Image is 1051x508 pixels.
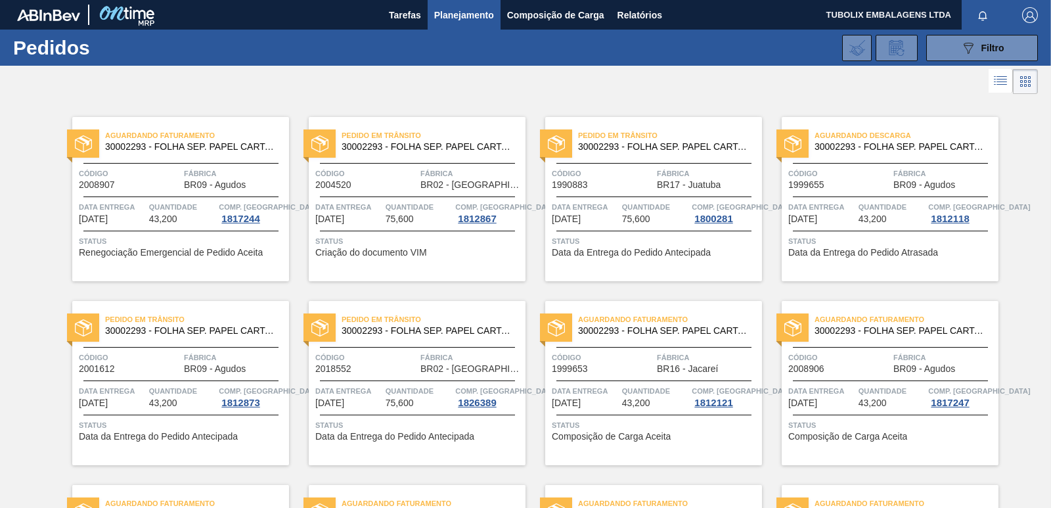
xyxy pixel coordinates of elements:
[762,117,998,281] a: statusAguardando Descarga30002293 - FOLHA SEP. PAPEL CARTAO 1200x1000M 350gCódigo1999655FábricaBR...
[622,214,650,224] span: 75,600
[389,7,421,23] span: Tarefas
[315,384,382,398] span: Data entrega
[962,6,1004,24] button: Notificações
[79,351,181,364] span: Código
[105,142,279,152] span: 30002293 - FOLHA SEP. PAPEL CARTAO 1200x1000M 350g
[342,326,515,336] span: 30002293 - FOLHA SEP. PAPEL CARTAO 1200x1000M 350g
[578,129,762,142] span: Pedido em Trânsito
[926,35,1038,61] button: Filtro
[552,214,581,224] span: 18/09/2025
[219,200,321,214] span: Comp. Carga
[79,167,181,180] span: Código
[788,351,890,364] span: Código
[548,319,565,336] img: status
[184,351,286,364] span: Fábrica
[762,301,998,465] a: statusAguardando Faturamento30002293 - FOLHA SEP. PAPEL CARTAO 1200x1000M 350gCódigo2008906Fábric...
[788,398,817,408] span: 24/09/2025
[342,129,525,142] span: Pedido em Trânsito
[79,364,115,374] span: 2001612
[788,200,855,214] span: Data entrega
[342,142,515,152] span: 30002293 - FOLHA SEP. PAPEL CARTAO 1200x1000M 350g
[149,398,177,408] span: 43,200
[657,167,759,180] span: Fábrica
[622,398,650,408] span: 43,200
[79,384,146,398] span: Data entrega
[434,7,494,23] span: Planejamento
[525,117,762,281] a: statusPedido em Trânsito30002293 - FOLHA SEP. PAPEL CARTAO 1200x1000M 350gCódigo1990883FábricaBR1...
[552,432,671,442] span: Composição de Carga Aceita
[149,214,177,224] span: 43,200
[928,398,972,408] div: 1817247
[79,398,108,408] span: 20/09/2025
[692,398,735,408] div: 1812121
[784,319,801,336] img: status
[893,167,995,180] span: Fábrica
[692,384,759,408] a: Comp. [GEOGRAPHIC_DATA]1812121
[692,214,735,224] div: 1800281
[876,35,918,61] div: Solicitação de Revisão de Pedidos
[788,214,817,224] span: 19/09/2025
[578,313,762,326] span: Aguardando Faturamento
[75,135,92,152] img: status
[13,40,204,55] h1: Pedidos
[105,326,279,336] span: 30002293 - FOLHA SEP. PAPEL CARTAO 1200x1000M 350g
[219,200,286,224] a: Comp. [GEOGRAPHIC_DATA]1817244
[342,313,525,326] span: Pedido em Trânsito
[386,214,414,224] span: 75,600
[657,364,718,374] span: BR16 - Jacareí
[184,167,286,180] span: Fábrica
[315,235,522,248] span: Status
[525,301,762,465] a: statusAguardando Faturamento30002293 - FOLHA SEP. PAPEL CARTAO 1200x1000M 350gCódigo1999653Fábric...
[79,200,146,214] span: Data entrega
[455,398,499,408] div: 1826389
[455,214,499,224] div: 1812867
[859,200,926,214] span: Quantidade
[552,364,588,374] span: 1999653
[315,248,427,258] span: Criação do documento VIM
[386,200,453,214] span: Quantidade
[53,301,289,465] a: statusPedido em Trânsito30002293 - FOLHA SEP. PAPEL CARTAO 1200x1000M 350gCódigo2001612FábricaBR0...
[788,235,995,248] span: Status
[386,384,453,398] span: Quantidade
[315,214,344,224] span: 15/09/2025
[552,384,619,398] span: Data entrega
[842,35,872,61] div: Importar Negociações dos Pedidos
[79,248,263,258] span: Renegociação Emergencial de Pedido Aceita
[552,351,654,364] span: Código
[455,200,557,214] span: Comp. Carga
[79,419,286,432] span: Status
[788,248,938,258] span: Data da Entrega do Pedido Atrasada
[455,200,522,224] a: Comp. [GEOGRAPHIC_DATA]1812867
[289,117,525,281] a: statusPedido em Trânsito30002293 - FOLHA SEP. PAPEL CARTAO 1200x1000M 350gCódigo2004520FábricaBR0...
[315,364,351,374] span: 2018552
[455,384,522,408] a: Comp. [GEOGRAPHIC_DATA]1826389
[622,384,689,398] span: Quantidade
[815,142,988,152] span: 30002293 - FOLHA SEP. PAPEL CARTAO 1200x1000M 350g
[315,351,417,364] span: Código
[311,135,328,152] img: status
[928,384,995,408] a: Comp. [GEOGRAPHIC_DATA]1817247
[859,214,887,224] span: 43,200
[815,326,988,336] span: 30002293 - FOLHA SEP. PAPEL CARTAO 1200x1000M 350g
[552,235,759,248] span: Status
[989,69,1013,94] div: Visão em Lista
[893,364,955,374] span: BR09 - Agudos
[184,364,246,374] span: BR09 - Agudos
[149,384,216,398] span: Quantidade
[578,142,751,152] span: 30002293 - FOLHA SEP. PAPEL CARTAO 1200x1000M 350g
[552,248,711,258] span: Data da Entrega do Pedido Antecipada
[552,419,759,432] span: Status
[315,200,382,214] span: Data entrega
[420,167,522,180] span: Fábrica
[53,117,289,281] a: statusAguardando Faturamento30002293 - FOLHA SEP. PAPEL CARTAO 1200x1000M 350gCódigo2008907Fábric...
[622,200,689,214] span: Quantidade
[859,384,926,398] span: Quantidade
[79,214,108,224] span: 10/09/2025
[507,7,604,23] span: Composição de Carga
[420,180,522,190] span: BR02 - Sergipe
[149,200,216,214] span: Quantidade
[692,200,759,224] a: Comp. [GEOGRAPHIC_DATA]1800281
[219,214,262,224] div: 1817244
[315,180,351,190] span: 2004520
[815,129,998,142] span: Aguardando Descarga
